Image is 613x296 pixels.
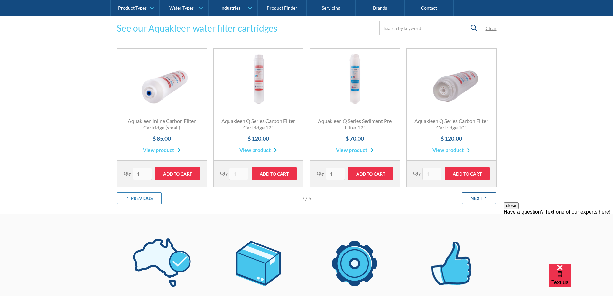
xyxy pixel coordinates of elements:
[124,134,200,143] h4: $ 85.00
[220,5,240,11] div: Industries
[504,202,613,272] iframe: podium webchat widget prompt
[132,234,191,291] img: [Aquakleen water filter cartridges] Delivery all over Australia
[379,21,497,35] form: Email Form
[131,195,153,202] div: Previous
[118,5,147,11] div: Product Types
[229,234,288,294] img: [Aquakleen water filter cartridges] Get your Aquakleen water filter cartridges ASAP
[413,118,490,131] h3: Aquakleen Q Series Carbon Filter Cartridge 10"
[124,170,131,177] label: Qty
[549,264,613,296] iframe: podium webchat widget bubble
[317,134,393,143] h4: $ 70.00
[348,167,393,180] input: Add to Cart
[413,134,490,143] h4: $ 120.00
[422,234,481,294] img: [Aquakleen water filter cartridges] The experts are standing by
[220,134,297,143] h4: $ 120.00
[486,25,497,32] a: Clear
[252,167,297,180] input: Add to Cart
[336,146,374,154] a: View product
[117,187,497,204] div: List
[239,146,277,154] a: View product
[117,21,277,35] h3: See our Aquakleen water filter cartridges
[117,192,162,204] a: Previous Page
[470,195,482,202] div: Next
[155,167,200,180] input: Add to Cart
[462,192,496,204] a: Next Page
[379,21,482,35] input: Search by keyword
[220,170,228,177] label: Qty
[325,234,384,294] img: [Aquakleen water filter cartridges] Get official Aquakleen parts
[432,146,470,154] a: View product
[143,146,181,154] a: View product
[245,195,368,202] div: Page 3 of 5
[317,170,324,177] label: Qty
[124,118,200,131] h3: Aquakleen Inline Carbon Filter Cartridge (small)
[173,11,219,16] a: Water Filter Cartridges
[169,5,194,11] div: Water Types
[317,118,393,131] h3: Aquakleen Q Series Sediment Pre Filter 12"
[445,167,490,180] input: Add to Cart
[413,170,421,177] label: Qty
[220,118,297,131] h3: Aquakleen Q Series Carbon Filter Cartridge 12"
